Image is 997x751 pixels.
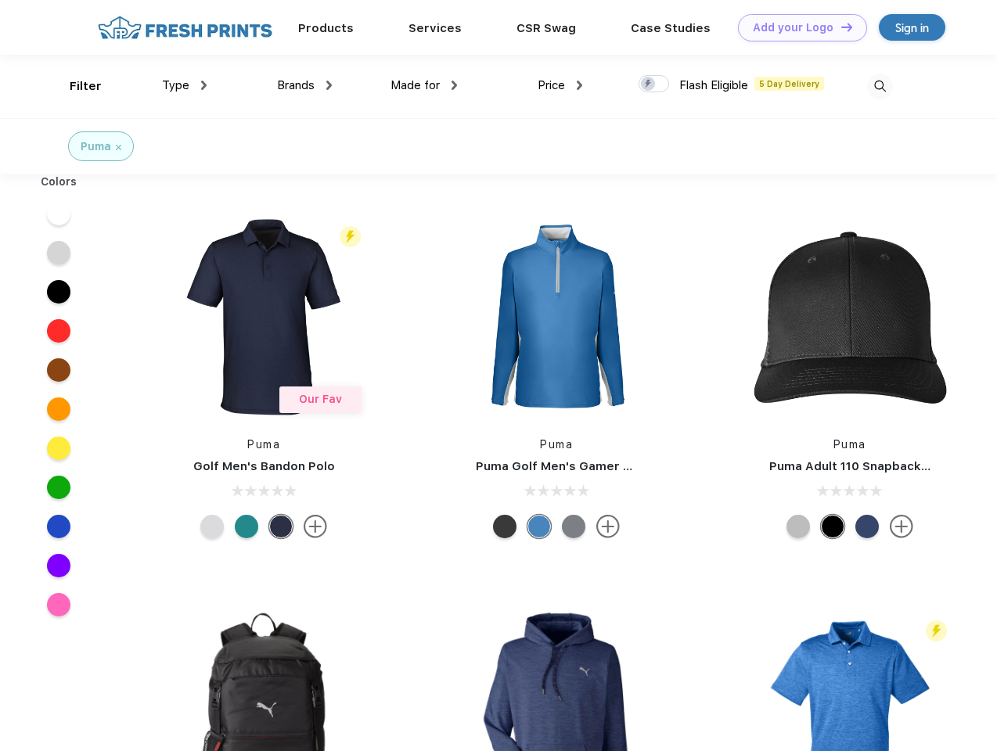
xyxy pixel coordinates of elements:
img: func=resize&h=266 [746,213,954,421]
a: Golf Men's Bandon Polo [193,459,335,473]
div: Add your Logo [753,21,833,34]
img: flash_active_toggle.svg [340,226,361,247]
div: Puma Black [493,515,516,538]
img: DT [841,23,852,31]
a: CSR Swag [516,21,576,35]
img: dropdown.png [452,81,457,90]
img: more.svg [890,515,913,538]
img: dropdown.png [201,81,207,90]
a: Sign in [879,14,945,41]
a: Puma [247,438,280,451]
span: Flash Eligible [679,78,748,92]
img: desktop_search.svg [867,74,893,99]
div: Bright Cobalt [527,515,551,538]
a: Puma [540,438,573,451]
span: Price [538,78,565,92]
a: Products [298,21,354,35]
a: Services [409,21,462,35]
div: Quarry with Brt Whit [786,515,810,538]
span: Our Fav [299,393,342,405]
img: dropdown.png [326,81,332,90]
div: Navy Blazer [269,515,293,538]
img: more.svg [596,515,620,538]
img: func=resize&h=266 [160,213,368,421]
div: Colors [29,174,89,190]
img: more.svg [304,515,327,538]
div: High Rise [200,515,224,538]
div: Green Lagoon [235,515,258,538]
a: Puma Golf Men's Gamer Golf Quarter-Zip [476,459,723,473]
img: func=resize&h=266 [452,213,660,421]
span: Made for [391,78,440,92]
span: 5 Day Delivery [754,77,824,91]
span: Brands [277,78,315,92]
img: dropdown.png [577,81,582,90]
div: Pma Blk Pma Blk [821,515,844,538]
span: Type [162,78,189,92]
img: fo%20logo%202.webp [93,14,277,41]
div: Sign in [895,19,929,37]
div: Peacoat with Qut Shd [855,515,879,538]
img: flash_active_toggle.svg [926,620,947,641]
a: Puma [833,438,866,451]
div: Quiet Shade [562,515,585,538]
img: filter_cancel.svg [116,145,121,150]
div: Puma [81,138,111,155]
div: Filter [70,77,102,95]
